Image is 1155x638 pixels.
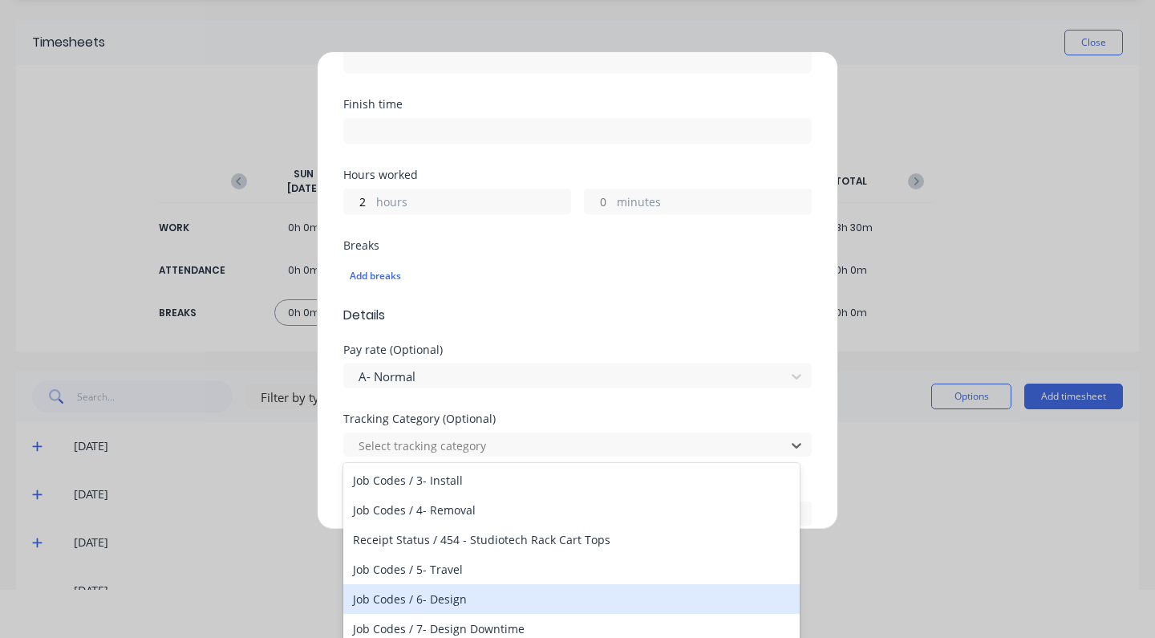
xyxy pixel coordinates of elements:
div: Job Codes / 5- Travel [343,555,800,584]
span: Details [343,306,812,325]
label: hours [376,193,570,213]
div: Tracking Category (Optional) [343,413,812,425]
div: Add breaks [350,266,805,286]
div: Pay rate (Optional) [343,344,812,356]
div: Job Codes / 3- Install [343,465,800,495]
div: Receipt Status / 454 - Studiotech Rack Cart Tops [343,525,800,555]
input: 0 [585,189,613,213]
div: Finish time [343,99,812,110]
div: Breaks [343,240,812,251]
input: 0 [344,189,372,213]
div: Job Codes / 6- Design [343,584,800,614]
div: Hours worked [343,169,812,181]
div: Job Codes / 4- Removal [343,495,800,525]
label: minutes [617,193,811,213]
